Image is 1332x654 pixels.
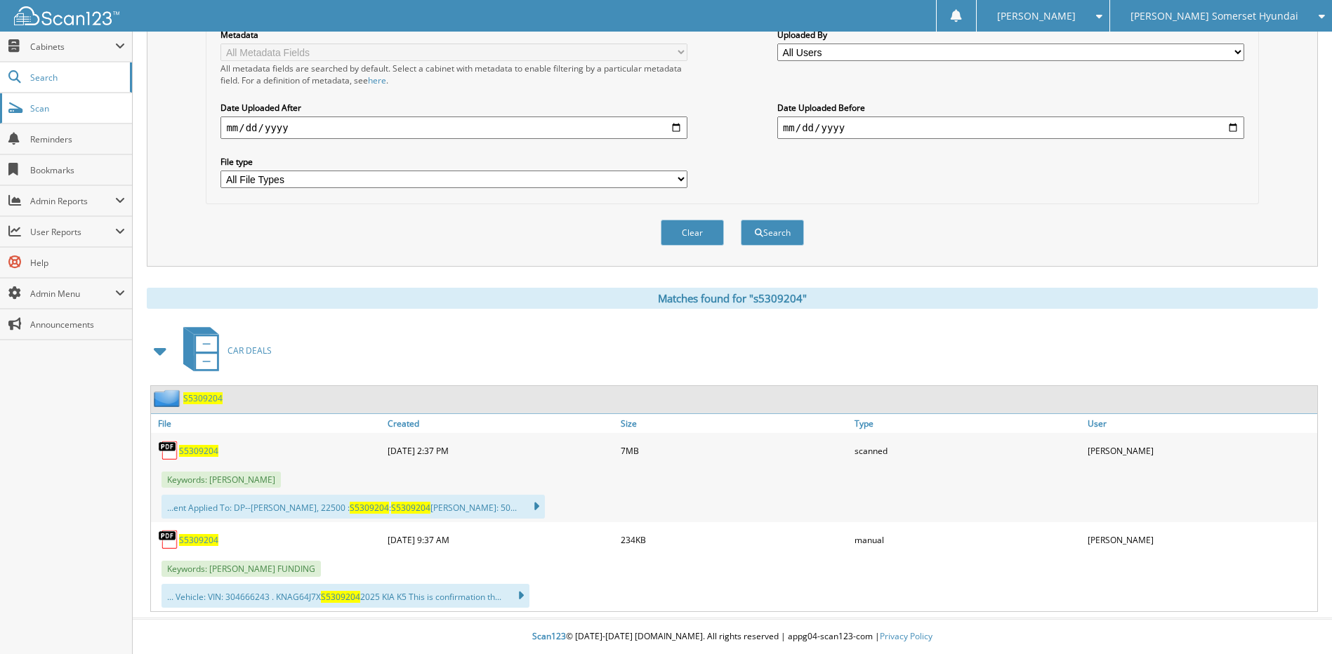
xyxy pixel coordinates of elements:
[147,288,1318,309] div: Matches found for "s5309204"
[161,495,545,519] div: ...ent Applied To: DP--[PERSON_NAME], 22500 : : [PERSON_NAME]: 50...
[228,345,272,356] span: CAR DEALS
[30,41,115,53] span: Cabinets
[1084,414,1317,433] a: User
[384,436,617,465] div: [DATE] 2:37 PM
[220,62,687,86] div: All metadata fields are searched by default. Select a cabinet with metadata to enable filtering b...
[1084,436,1317,465] div: [PERSON_NAME]
[30,195,115,207] span: Admin Reports
[161,472,281,488] span: Keywords: [PERSON_NAME]
[391,502,430,514] span: S5309204
[851,526,1084,554] div: manual
[777,29,1244,41] label: Uploaded By
[14,6,119,25] img: scan123-logo-white.svg
[777,102,1244,114] label: Date Uploaded Before
[321,591,360,603] span: S5309204
[158,529,179,550] img: PDF.png
[161,584,529,608] div: ... Vehicle: VIN: 304666243 . KNAG64J7X 2025 KIA K5 This is confirmation th...
[384,414,617,433] a: Created
[350,502,389,514] span: S5309204
[183,392,223,404] a: S5309204
[617,526,850,554] div: 234KB
[617,436,850,465] div: 7MB
[661,220,724,246] button: Clear
[220,116,687,139] input: start
[30,164,125,176] span: Bookmarks
[777,116,1244,139] input: end
[158,440,179,461] img: PDF.png
[30,133,125,145] span: Reminders
[741,220,804,246] button: Search
[179,534,218,546] a: S5309204
[154,389,183,407] img: folder2.png
[30,72,123,84] span: Search
[30,288,115,300] span: Admin Menu
[220,29,687,41] label: Metadata
[880,630,932,642] a: Privacy Policy
[30,226,115,238] span: User Reports
[175,323,272,378] a: CAR DEALS
[384,526,617,554] div: [DATE] 9:37 AM
[30,102,125,114] span: Scan
[617,414,850,433] a: Size
[30,319,125,331] span: Announcements
[151,414,384,433] a: File
[1130,12,1298,20] span: [PERSON_NAME] Somerset Hyundai
[532,630,566,642] span: Scan123
[997,12,1076,20] span: [PERSON_NAME]
[179,445,218,457] a: S5309204
[1084,526,1317,554] div: [PERSON_NAME]
[1262,587,1332,654] iframe: Chat Widget
[220,102,687,114] label: Date Uploaded After
[851,414,1084,433] a: Type
[133,620,1332,654] div: © [DATE]-[DATE] [DOMAIN_NAME]. All rights reserved | appg04-scan123-com |
[161,561,321,577] span: Keywords: [PERSON_NAME] FUNDING
[30,257,125,269] span: Help
[220,156,687,168] label: File type
[851,436,1084,465] div: scanned
[368,74,386,86] a: here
